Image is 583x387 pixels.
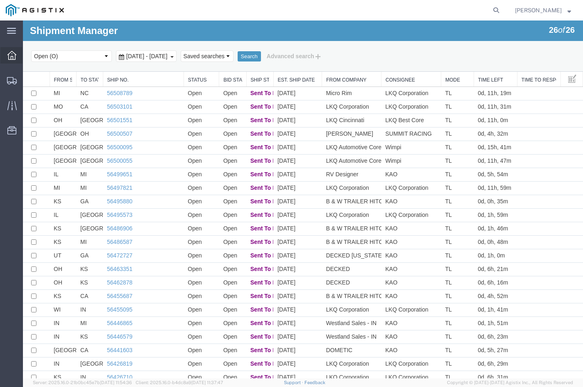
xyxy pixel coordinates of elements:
[455,299,485,306] span: 0d, 1h, 51m
[84,96,109,103] a: 56501551
[6,4,64,16] img: logo
[196,269,223,283] td: Open
[84,232,109,238] a: 56472727
[161,148,196,161] td: Open
[250,269,299,283] td: [DATE]
[299,134,358,148] td: LKQ Automotive Core Services
[299,121,358,134] td: LKQ Automotive Core Services
[196,80,223,93] td: Open
[418,351,451,364] td: TL
[161,121,196,134] td: Open
[53,202,80,215] td: [GEOGRAPHIC_DATA]
[250,283,299,296] td: [DATE]
[27,51,53,66] th: From State
[299,215,358,229] td: B & W TRAILER HITCHES, INC.
[53,121,80,134] td: [GEOGRAPHIC_DATA]
[27,310,53,323] td: IN
[250,323,299,337] td: [DATE]
[418,107,451,121] td: TL
[358,296,418,310] td: KAO
[27,175,53,188] td: KS
[250,93,299,107] td: [DATE]
[418,175,451,188] td: TL
[161,215,196,229] td: Open
[299,242,358,256] td: DECKED
[27,242,53,256] td: OH
[84,272,109,279] a: 56455687
[358,337,418,351] td: LKQ Corporation
[455,164,488,171] span: 0d, 11h, 59m
[499,56,533,63] a: Time To Respond
[358,215,418,229] td: KAO
[196,66,223,80] td: Open
[53,134,80,148] td: [GEOGRAPHIC_DATA]
[227,150,259,157] span: Sent To Bid
[27,66,53,80] td: MI
[227,164,259,171] span: Sent To Bid
[53,148,80,161] td: MI
[196,351,223,364] td: Open
[299,283,358,296] td: LKQ Corporation
[515,5,572,15] button: [PERSON_NAME]
[418,242,451,256] td: TL
[250,229,299,242] td: [DATE]
[227,69,259,76] span: Sent To Bid
[418,134,451,148] td: TL
[161,188,196,202] td: Open
[196,215,223,229] td: Open
[84,259,109,265] a: 56462878
[161,93,196,107] td: Open
[358,323,418,337] td: KAO
[250,337,299,351] td: [DATE]
[455,69,488,76] span: 0d, 11h, 19m
[299,51,358,66] th: From Company
[84,326,109,333] a: 56441603
[358,283,418,296] td: LKQ Corporation
[455,340,485,346] span: 0d, 6h, 29m
[196,51,223,66] th: Bid Status
[455,245,485,252] span: 0d, 6h, 21m
[418,66,451,80] td: TL
[196,242,223,256] td: Open
[53,161,80,175] td: MI
[299,80,358,93] td: LKQ Corporation
[299,269,358,283] td: B & W TRAILER HITCHES, INC.
[299,256,358,269] td: DECKED
[84,191,109,198] a: 56495573
[33,380,132,385] span: Server: 2025.16.0-21b0bc45e7b
[196,337,223,351] td: Open
[27,215,53,229] td: KS
[418,161,451,175] td: TL
[250,296,299,310] td: [DATE]
[196,107,223,121] td: Open
[227,272,259,279] span: Sent To Bid
[196,93,223,107] td: Open
[84,69,109,76] a: 56508789
[227,191,259,198] span: Sent To Bid
[358,51,418,66] th: Consignee
[84,205,109,211] a: 56486906
[196,175,223,188] td: Open
[84,83,109,89] a: 56503101
[455,96,485,103] span: 0d, 11h, 0m
[358,134,418,148] td: Wimpi
[358,242,418,256] td: KAO
[455,191,485,198] span: 0d, 1h, 59m
[299,337,358,351] td: LKQ Corporation
[299,107,358,121] td: [PERSON_NAME]
[358,256,418,269] td: KAO
[455,178,485,184] span: 0d, 0h, 35m
[27,148,53,161] td: IL
[53,175,80,188] td: GA
[250,161,299,175] td: [DATE]
[299,148,358,161] td: RV Designer
[418,215,451,229] td: TL
[53,310,80,323] td: KS
[250,80,299,93] td: [DATE]
[418,80,451,93] td: TL
[227,218,259,225] span: Sent To Bid
[250,202,299,215] td: [DATE]
[53,51,80,66] th: To State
